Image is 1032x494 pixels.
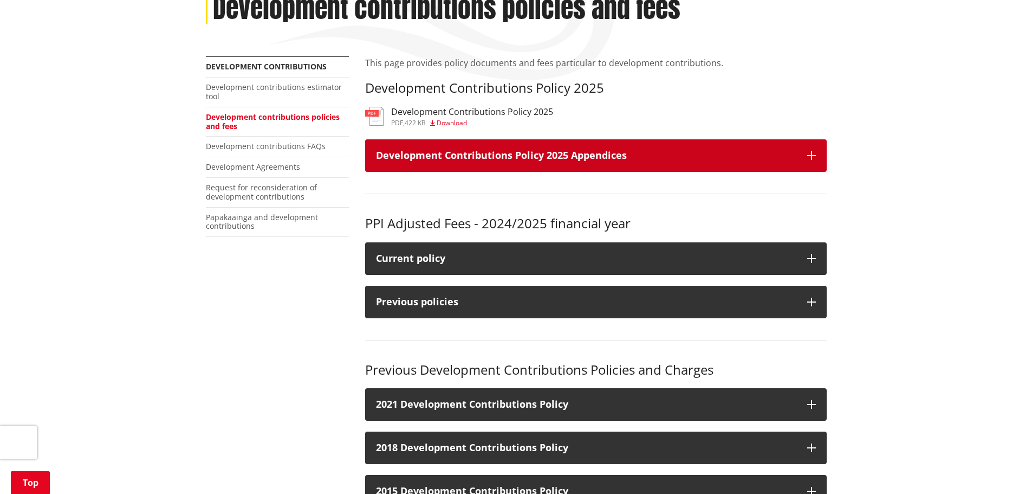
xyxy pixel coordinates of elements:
[365,242,827,275] button: Current policy
[365,362,827,378] h3: Previous Development Contributions Policies and Charges
[365,286,827,318] button: Previous policies
[982,448,1021,487] iframe: Messenger Launcher
[365,107,553,126] a: Development Contributions Policy 2025 pdf,422 KB Download
[206,112,340,131] a: Development contributions policies and fees
[11,471,50,494] a: Top
[206,182,317,202] a: Request for reconsideration of development contributions
[391,118,403,127] span: pdf
[376,253,796,264] div: Current policy
[405,118,426,127] span: 422 KB
[365,56,827,69] p: This page provides policy documents and fees particular to development contributions.
[376,399,796,410] h3: 2021 Development Contributions Policy
[206,82,342,101] a: Development contributions estimator tool
[365,216,827,232] h3: PPI Adjusted Fees - 2024/2025 financial year
[365,107,384,126] img: document-pdf.svg
[376,150,796,161] h3: Development Contributions Policy 2025 Appendices
[206,212,318,232] a: Papakaainga and development contributions
[437,118,467,127] span: Download
[365,80,827,96] h3: Development Contributions Policy 2025
[206,141,326,151] a: Development contributions FAQs
[206,61,327,72] a: Development contributions
[391,120,553,126] div: ,
[376,297,796,307] div: Previous policies
[206,162,300,172] a: Development Agreements
[391,107,553,117] h3: Development Contributions Policy 2025
[365,139,827,172] button: Development Contributions Policy 2025 Appendices
[365,388,827,421] button: 2021 Development Contributions Policy
[376,442,796,453] h3: 2018 Development Contributions Policy
[365,432,827,464] button: 2018 Development Contributions Policy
